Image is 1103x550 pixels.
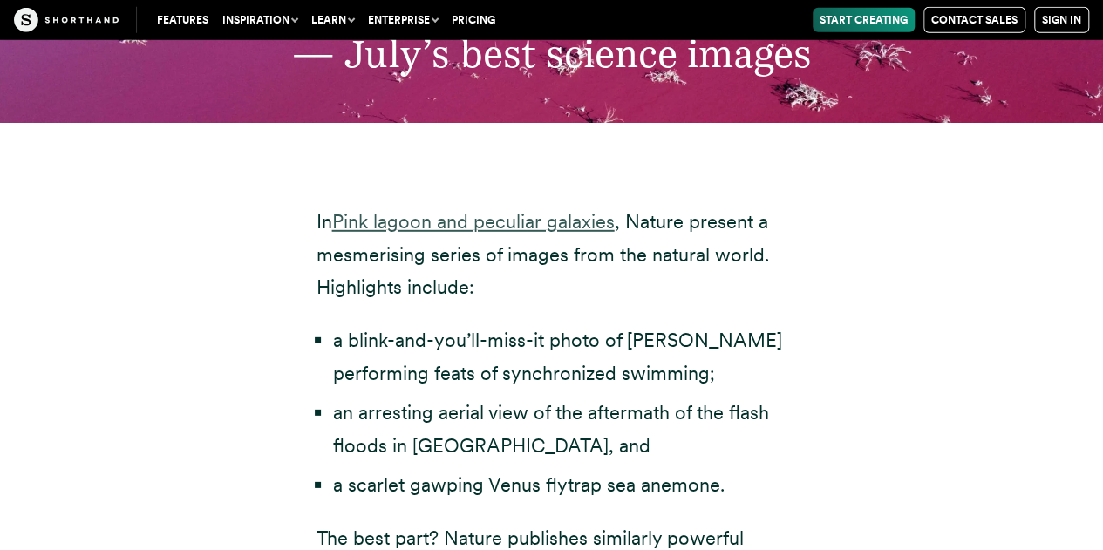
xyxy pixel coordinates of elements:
a: Pink lagoon and peculiar galaxies [332,210,615,233]
button: Learn [304,8,361,32]
a: Contact Sales [923,7,1025,33]
a: Pricing [445,8,502,32]
button: Inspiration [215,8,304,32]
a: Features [150,8,215,32]
a: Start Creating [813,8,915,32]
p: In , Nature present a mesmerising series of images from the natural world. Highlights include: [317,206,787,303]
button: Enterprise [361,8,445,32]
li: a blink-and-you’ll-miss-it photo of [PERSON_NAME] performing feats of synchronized swimming; [333,324,787,390]
li: a scarlet gawping Venus flytrap sea anemone. [333,469,787,501]
img: The Craft [14,8,119,32]
li: an arresting aerial view of the aftermath of the flash floods in [GEOGRAPHIC_DATA], and [333,397,787,462]
a: Sign in [1034,7,1089,33]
